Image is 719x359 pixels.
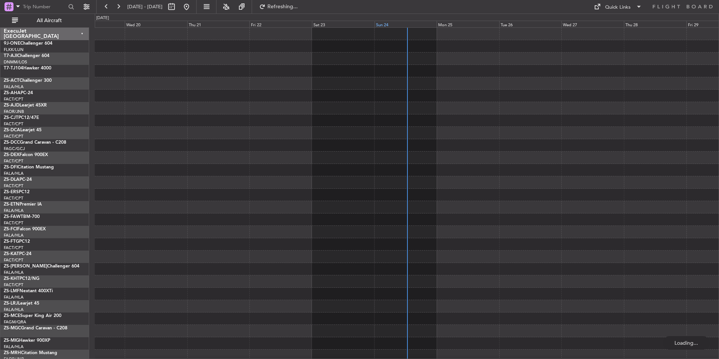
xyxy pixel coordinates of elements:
[4,270,24,275] a: FALA/HLA
[256,1,301,13] button: Refreshing...
[4,116,18,120] span: ZS-CJT
[499,21,562,27] div: Tue 26
[4,41,20,46] span: 9J-ONE
[4,215,21,219] span: ZS-FAW
[4,264,47,269] span: ZS-[PERSON_NAME]
[4,289,53,293] a: ZS-LMFNextant 400XTi
[4,128,20,132] span: ZS-DCA
[4,344,24,350] a: FALA/HLA
[4,294,24,300] a: FALA/HLA
[4,326,21,330] span: ZS-MGC
[4,351,57,355] a: ZS-MRHCitation Mustang
[4,276,19,281] span: ZS-KHT
[374,21,437,27] div: Sun 24
[4,54,17,58] span: T7-AJI
[8,15,81,27] button: All Aircraft
[19,18,79,23] span: All Aircraft
[4,326,67,330] a: ZS-MGCGrand Caravan - C208
[4,319,26,325] a: FAGM/QRA
[4,177,32,182] a: ZS-DLAPC-24
[4,301,18,306] span: ZS-LRJ
[663,336,710,350] div: Loading...
[4,146,25,152] a: FAGC/GCJ
[4,109,24,114] a: FAOR/JNB
[4,116,39,120] a: ZS-CJTPC12/47E
[4,220,23,226] a: FACT/CPT
[437,21,499,27] div: Mon 25
[4,171,24,176] a: FALA/HLA
[4,289,19,293] span: ZS-LMF
[4,165,18,170] span: ZS-DFI
[127,3,163,10] span: [DATE] - [DATE]
[4,103,47,108] a: ZS-AJDLearjet 45XR
[4,165,54,170] a: ZS-DFICitation Mustang
[4,338,19,343] span: ZS-MIG
[4,153,19,157] span: ZS-DEX
[4,153,48,157] a: ZS-DEXFalcon 900EX
[4,78,19,83] span: ZS-ACT
[4,307,24,312] a: FALA/HLA
[4,338,50,343] a: ZS-MIGHawker 900XP
[605,4,631,11] div: Quick Links
[4,282,23,288] a: FACT/CPT
[4,233,24,238] a: FALA/HLA
[4,91,33,95] a: ZS-AHAPC-24
[590,1,646,13] button: Quick Links
[4,301,39,306] a: ZS-LRJLearjet 45
[125,21,187,27] div: Wed 20
[4,208,24,213] a: FALA/HLA
[4,134,23,139] a: FACT/CPT
[561,21,624,27] div: Wed 27
[4,314,61,318] a: ZS-MCESuper King Air 200
[4,257,23,263] a: FACT/CPT
[4,84,24,90] a: FALA/HLA
[4,59,27,65] a: DNMM/LOS
[4,183,23,189] a: FACT/CPT
[4,314,20,318] span: ZS-MCE
[4,239,30,244] a: ZS-FTGPC12
[4,91,21,95] span: ZS-AHA
[4,140,20,145] span: ZS-DCC
[4,264,79,269] a: ZS-[PERSON_NAME]Challenger 604
[4,66,51,71] a: T7-TJ104Hawker 4000
[4,177,19,182] span: ZS-DLA
[4,47,24,53] a: FLKK/LUN
[4,195,23,201] a: FACT/CPT
[4,96,23,102] a: FACT/CPT
[4,351,21,355] span: ZS-MRH
[4,121,23,127] a: FACT/CPT
[4,190,30,194] a: ZS-ERSPC12
[249,21,312,27] div: Fri 22
[4,227,17,231] span: ZS-FCI
[4,66,23,71] span: T7-TJ104
[4,252,31,256] a: ZS-KATPC-24
[624,21,686,27] div: Thu 28
[187,21,250,27] div: Thu 21
[4,239,19,244] span: ZS-FTG
[4,227,46,231] a: ZS-FCIFalcon 900EX
[4,202,42,207] a: ZS-ETNPremier IA
[4,140,66,145] a: ZS-DCCGrand Caravan - C208
[4,54,49,58] a: T7-AJIChallenger 604
[312,21,374,27] div: Sat 23
[4,245,23,251] a: FACT/CPT
[4,41,52,46] a: 9J-ONEChallenger 604
[4,158,23,164] a: FACT/CPT
[4,103,19,108] span: ZS-AJD
[267,4,298,9] span: Refreshing...
[96,15,109,21] div: [DATE]
[4,252,19,256] span: ZS-KAT
[4,215,40,219] a: ZS-FAWTBM-700
[4,190,19,194] span: ZS-ERS
[23,1,66,12] input: Trip Number
[4,78,52,83] a: ZS-ACTChallenger 300
[4,276,39,281] a: ZS-KHTPC12/NG
[4,128,42,132] a: ZS-DCALearjet 45
[4,202,19,207] span: ZS-ETN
